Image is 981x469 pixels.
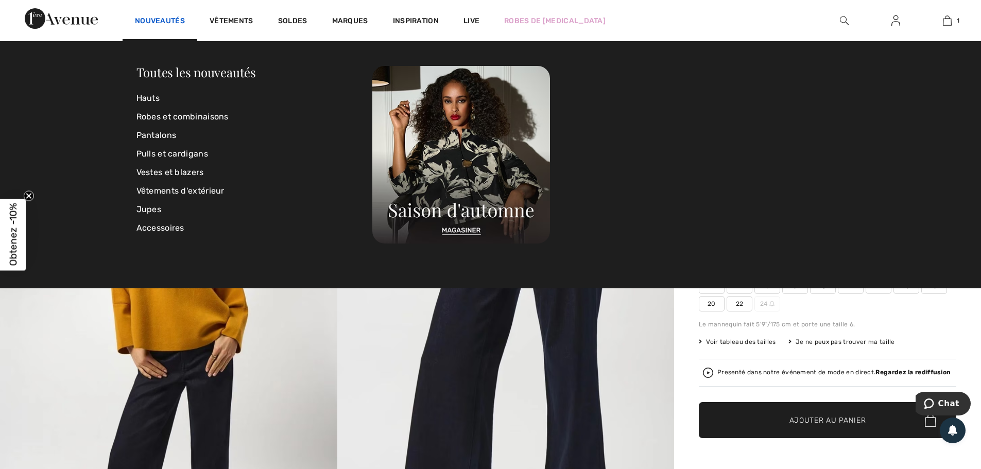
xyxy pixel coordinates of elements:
[788,337,895,346] div: Je ne peux pas trouver ma taille
[789,415,866,426] span: Ajouter au panier
[463,15,479,26] a: Live
[699,402,956,438] button: Ajouter au panier
[136,182,373,200] a: Vêtements d'extérieur
[925,413,936,427] img: Bag.svg
[136,108,373,126] a: Robes et combinaisons
[136,145,373,163] a: Pulls et cardigans
[25,8,98,29] img: 1ère Avenue
[727,296,752,311] span: 22
[372,66,550,244] img: 250825112755_e80b8af1c0156.jpg
[875,369,951,376] strong: Regardez la rediffusion
[7,203,19,266] span: Obtenez -10%
[332,16,368,27] a: Marques
[24,190,34,201] button: Close teaser
[136,89,373,108] a: Hauts
[922,14,972,27] a: 1
[916,392,971,418] iframe: Ouvre un widget dans lequel vous pouvez chatter avec l’un de nos agents
[891,14,900,27] img: Mes infos
[135,16,185,27] a: Nouveautés
[769,301,775,306] img: ring-m.svg
[703,368,713,378] img: Regardez la rediffusion
[943,14,952,27] img: Mon panier
[136,219,373,237] a: Accessoires
[136,64,256,80] a: Toutes les nouveautés
[504,15,606,26] a: Robes de [MEDICAL_DATA]
[278,16,307,27] a: Soldes
[136,163,373,182] a: Vestes et blazers
[717,369,951,376] div: Presenté dans notre événement de mode en direct.
[136,200,373,219] a: Jupes
[699,320,956,329] div: Le mannequin fait 5'9"/175 cm et porte une taille 6.
[883,14,908,27] a: Se connecter
[754,296,780,311] span: 24
[840,14,849,27] img: recherche
[957,16,959,25] span: 1
[699,337,776,346] span: Voir tableau des tailles
[210,16,253,27] a: Vêtements
[136,126,373,145] a: Pantalons
[699,296,725,311] span: 20
[393,16,439,27] span: Inspiration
